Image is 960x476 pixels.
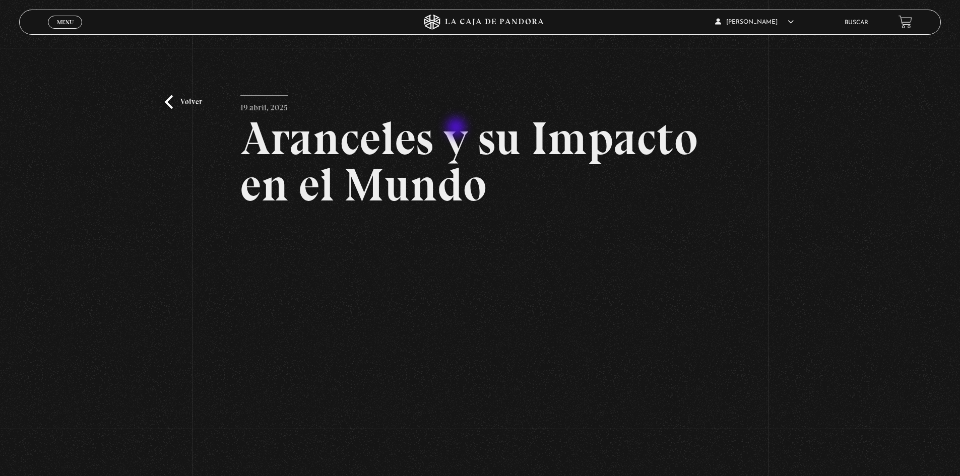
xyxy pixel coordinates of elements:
[53,28,77,35] span: Cerrar
[899,15,912,29] a: View your shopping cart
[57,19,74,25] span: Menu
[715,19,794,25] span: [PERSON_NAME]
[240,95,288,115] p: 19 abril, 2025
[165,95,202,109] a: Volver
[240,115,720,208] h2: Aranceles y su Impacto en el Mundo
[845,20,868,26] a: Buscar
